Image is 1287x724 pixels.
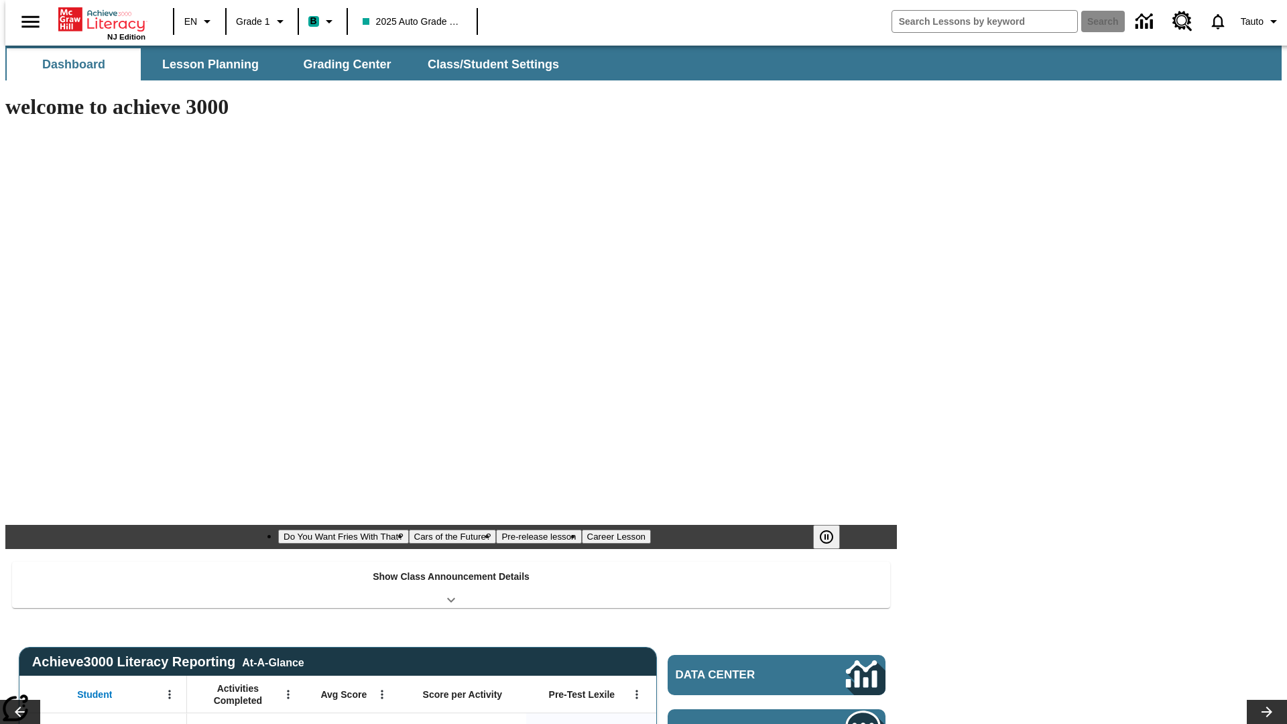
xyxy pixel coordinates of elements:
a: Resource Center, Will open in new tab [1164,3,1201,40]
button: Grade: Grade 1, Select a grade [231,9,294,34]
button: Slide 2 Cars of the Future? [409,530,497,544]
span: B [310,13,317,29]
button: Lesson carousel, Next [1247,700,1287,724]
span: NJ Edition [107,33,145,41]
div: Pause [813,525,853,549]
button: Language: EN, Select a language [178,9,221,34]
button: Profile/Settings [1235,9,1287,34]
span: Class/Student Settings [428,57,559,72]
button: Boost Class color is teal. Change class color [303,9,343,34]
button: Open Menu [278,684,298,705]
div: At-A-Glance [242,654,304,669]
div: SubNavbar [5,48,571,80]
div: Home [58,5,145,41]
span: Tauto [1241,15,1264,29]
button: Class/Student Settings [417,48,570,80]
span: Activities Completed [194,682,282,707]
div: Show Class Announcement Details [12,562,890,608]
button: Open Menu [627,684,647,705]
div: SubNavbar [5,46,1282,80]
button: Grading Center [280,48,414,80]
button: Open side menu [11,2,50,42]
button: Open Menu [372,684,392,705]
button: Slide 4 Career Lesson [582,530,651,544]
span: Grading Center [303,57,391,72]
button: Pause [813,525,840,549]
span: Dashboard [42,57,105,72]
span: Student [77,688,112,701]
span: EN [184,15,197,29]
a: Notifications [1201,4,1235,39]
span: Grade 1 [236,15,270,29]
button: Slide 3 Pre-release lesson [496,530,581,544]
span: Score per Activity [423,688,503,701]
button: Slide 1 Do You Want Fries With That? [278,530,409,544]
input: search field [892,11,1077,32]
h1: welcome to achieve 3000 [5,95,897,119]
span: 2025 Auto Grade 1 A [363,15,462,29]
a: Data Center [668,655,885,695]
button: Lesson Planning [143,48,278,80]
button: Open Menu [160,684,180,705]
a: Home [58,6,145,33]
span: Data Center [676,668,801,682]
span: Lesson Planning [162,57,259,72]
span: Pre-Test Lexile [549,688,615,701]
button: Dashboard [7,48,141,80]
span: Avg Score [320,688,367,701]
p: Show Class Announcement Details [373,570,530,584]
a: Data Center [1127,3,1164,40]
span: Achieve3000 Literacy Reporting [32,654,304,670]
